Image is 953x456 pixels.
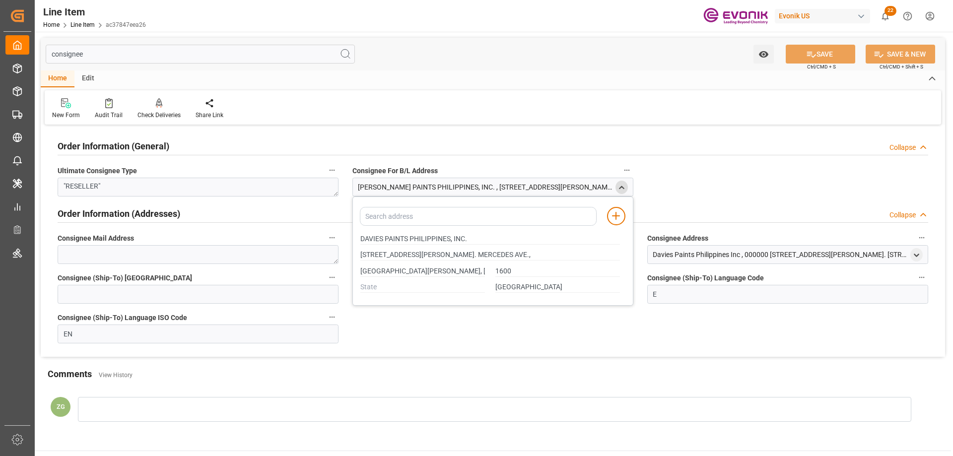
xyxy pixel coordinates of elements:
[58,166,137,176] span: Ultimate Consignee Type
[360,266,485,277] input: City
[896,5,919,27] button: Help Center
[43,21,60,28] a: Home
[653,250,908,260] div: Davies Paints Philippines Inc , 000000 [STREET_ADDRESS][PERSON_NAME]. [STREET_ADDRESS][DATE][PERS...
[58,178,339,196] textarea: "RESELLER"
[58,207,180,220] h2: Order Information (Addresses)
[495,282,620,293] input: Country
[915,271,928,284] button: Consignee (Ship-To) Language Code
[46,45,355,64] input: Search Fields
[360,282,485,293] input: State
[137,111,181,120] div: Check Deliveries
[889,142,916,153] div: Collapse
[99,372,133,379] a: View History
[775,6,874,25] button: Evonik US
[57,403,65,410] span: ZG
[620,164,633,177] button: Consignee For B/L Address
[52,111,80,120] div: New Form
[915,231,928,244] button: Consignee Address
[615,181,628,194] div: close menu
[58,139,169,153] h2: Order Information (General)
[360,250,620,261] input: Street
[880,63,923,70] span: Ctrl/CMD + Shift + S
[866,45,935,64] button: SAVE & NEW
[807,63,836,70] span: Ctrl/CMD + S
[58,313,187,323] span: Consignee (Ship-To) Language ISO Code
[41,70,74,87] div: Home
[58,233,134,244] span: Consignee Mail Address
[786,45,855,64] button: SAVE
[326,311,339,324] button: Consignee (Ship-To) Language ISO Code
[647,233,708,244] span: Consignee Address
[885,6,896,16] span: 22
[753,45,774,64] button: open menu
[43,4,146,19] div: Line Item
[196,111,223,120] div: Share Link
[326,231,339,244] button: Consignee Mail Address
[360,234,620,245] input: Name
[910,248,923,261] div: open menu
[775,9,870,23] div: Evonik US
[647,273,764,283] span: Consignee (Ship-To) Language Code
[95,111,123,120] div: Audit Trail
[58,273,192,283] span: Consignee (Ship-To) [GEOGRAPHIC_DATA]
[48,367,92,381] h2: Comments
[70,21,95,28] a: Line Item
[495,266,620,277] input: Zip Code
[360,207,597,226] input: Search address
[703,7,768,25] img: Evonik-brand-mark-Deep-Purple-RGB.jpeg_1700498283.jpeg
[358,182,613,193] div: [PERSON_NAME] PAINTS PHILIPPINES, INC. , [STREET_ADDRESS][PERSON_NAME]. [GEOGRAPHIC_DATA], , [GEO...
[74,70,102,87] div: Edit
[326,271,339,284] button: Consignee (Ship-To) [GEOGRAPHIC_DATA]
[326,164,339,177] button: Ultimate Consignee Type
[889,210,916,220] div: Collapse
[352,166,438,176] span: Consignee For B/L Address
[874,5,896,27] button: show 22 new notifications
